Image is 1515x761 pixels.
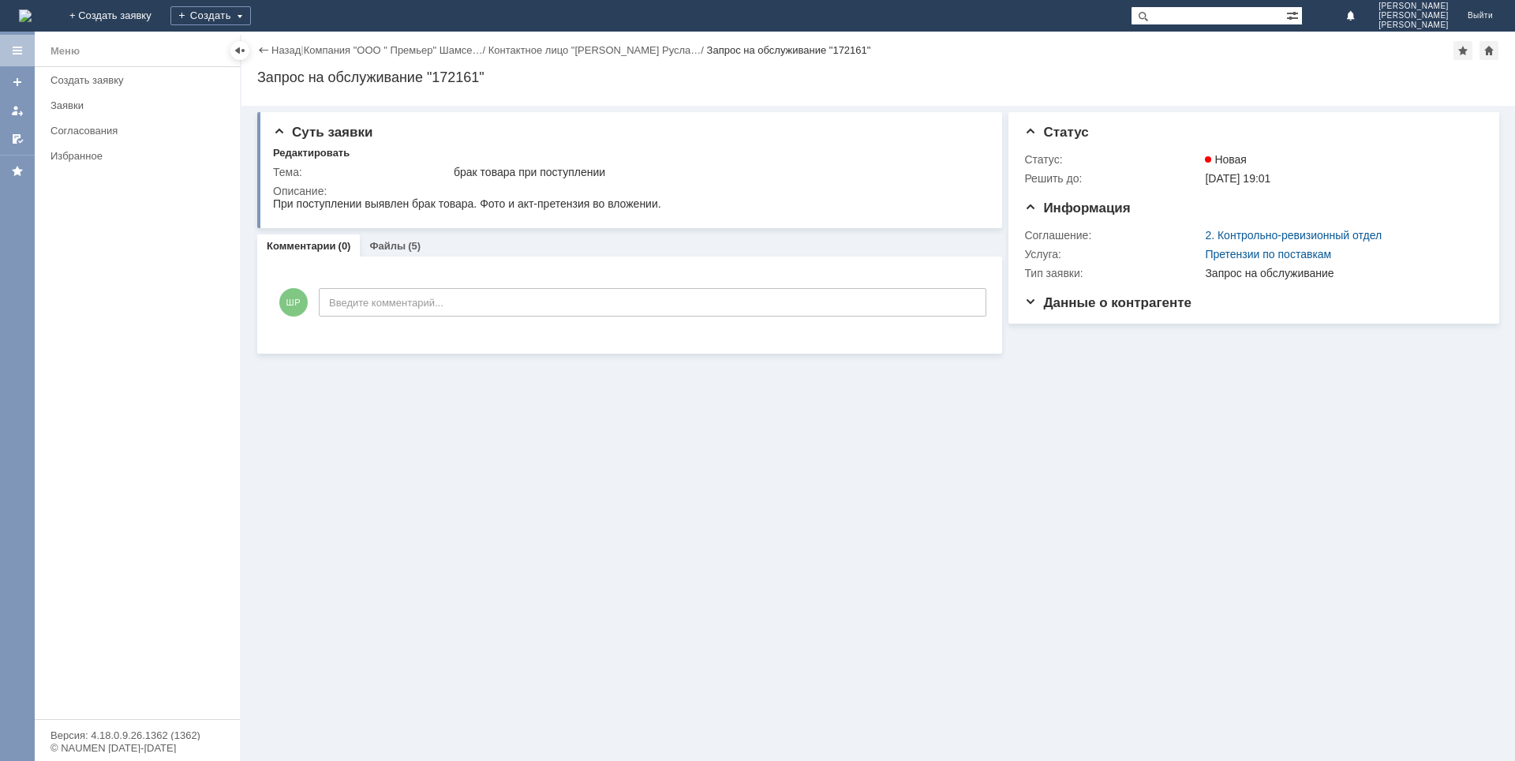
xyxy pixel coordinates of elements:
[273,185,982,197] div: Описание:
[488,44,701,56] a: Контактное лицо "[PERSON_NAME] Русла…
[19,9,32,22] img: logo
[50,743,224,753] div: © NAUMEN [DATE]-[DATE]
[1024,248,1202,261] div: Услуга:
[1205,248,1331,261] a: Претензии по поставкам
[50,99,230,111] div: Заявки
[273,166,451,178] div: Тема:
[5,69,30,95] a: Создать заявку
[273,125,372,140] span: Суть заявки
[1205,153,1247,166] span: Новая
[1378,11,1449,21] span: [PERSON_NAME]
[1024,172,1202,185] div: Решить до:
[257,69,1499,85] div: Запрос на обслуживание "172161"
[50,730,224,740] div: Версия: 4.18.0.9.26.1362 (1362)
[230,41,249,60] div: Скрыть меню
[1205,229,1382,242] a: 2. Контрольно-ревизионный отдел
[1378,21,1449,30] span: [PERSON_NAME]
[1479,41,1498,60] div: Сделать домашней страницей
[1024,201,1130,216] span: Информация
[1024,267,1202,279] div: Тип заявки:
[339,240,351,252] div: (0)
[44,118,237,143] a: Согласования
[44,68,237,92] a: Создать заявку
[50,125,230,137] div: Согласования
[50,74,230,86] div: Создать заявку
[267,240,336,252] a: Комментарии
[408,240,421,252] div: (5)
[1286,7,1302,22] span: Расширенный поиск
[369,240,406,252] a: Файлы
[301,43,303,55] div: |
[1024,125,1088,140] span: Статус
[50,42,80,61] div: Меню
[1205,267,1476,279] div: Запрос на обслуживание
[273,147,350,159] div: Редактировать
[1205,172,1270,185] span: [DATE] 19:01
[279,288,308,317] span: ШР
[5,126,30,152] a: Мои согласования
[304,44,483,56] a: Компания "ООО " Премьер" Шамсе…
[5,98,30,123] a: Мои заявки
[1024,153,1202,166] div: Статус:
[707,44,871,56] div: Запрос на обслуживание "172161"
[304,44,488,56] div: /
[1453,41,1472,60] div: Добавить в избранное
[170,6,251,25] div: Создать
[271,44,301,56] a: Назад
[50,150,213,162] div: Избранное
[1024,229,1202,242] div: Соглашение:
[454,166,979,178] div: брак товара при поступлении
[1024,295,1191,310] span: Данные о контрагенте
[19,9,32,22] a: Перейти на домашнюю страницу
[1378,2,1449,11] span: [PERSON_NAME]
[488,44,707,56] div: /
[44,93,237,118] a: Заявки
